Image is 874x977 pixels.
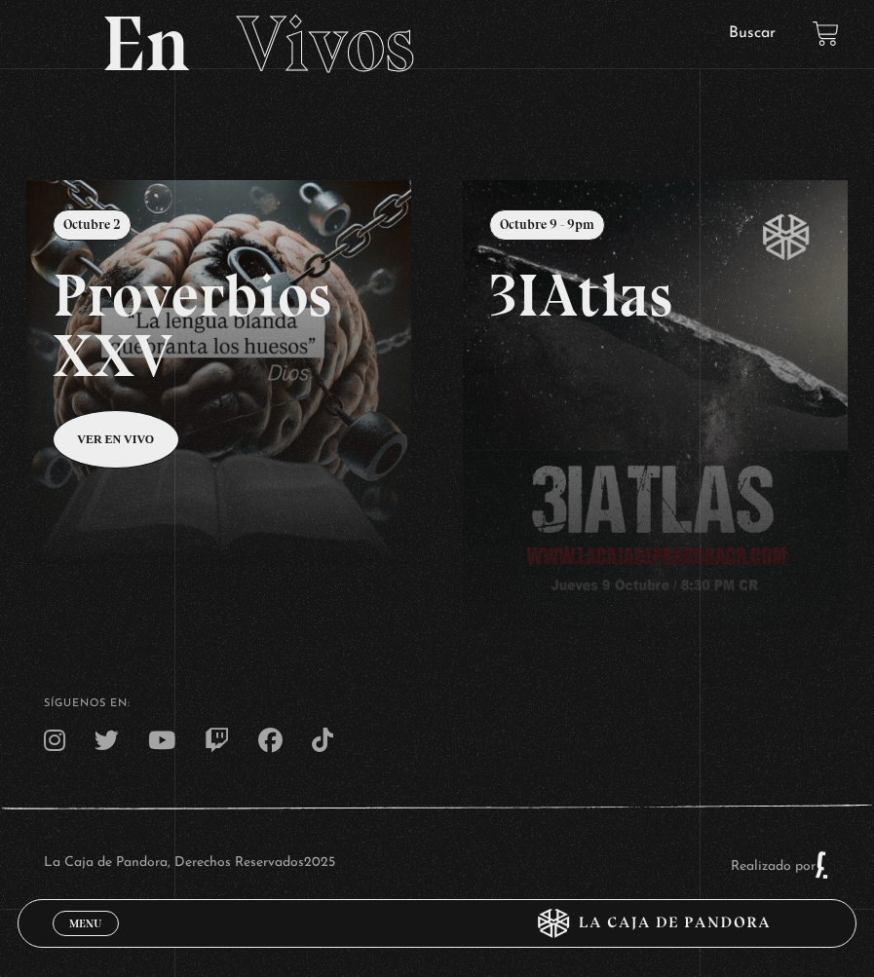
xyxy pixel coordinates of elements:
a: View your shopping cart [813,20,839,47]
a: Buscar [729,25,776,41]
a: Realizado por [731,859,830,874]
span: Menu [69,918,101,929]
span: Cerrar [63,934,109,948]
p: La Caja de Pandora, Derechos Reservados 2025 [44,850,335,880]
h2: En [101,5,773,83]
h4: SÍguenos en: [44,698,830,709]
